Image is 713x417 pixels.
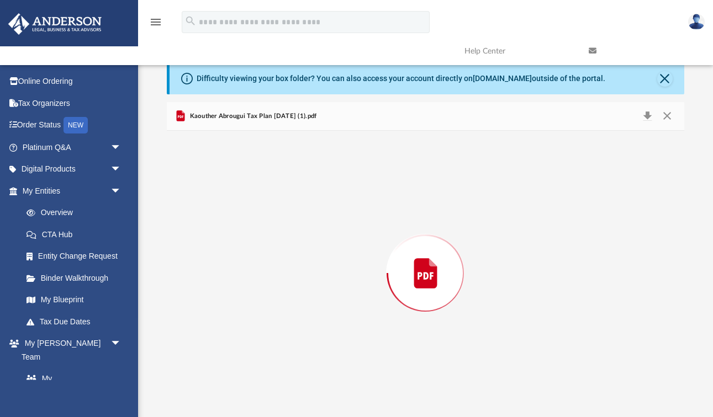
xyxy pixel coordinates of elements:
[110,333,133,355] span: arrow_drop_down
[15,245,138,268] a: Entity Change Request
[637,109,657,124] button: Download
[657,109,677,124] button: Close
[167,102,684,416] div: Preview
[110,158,133,181] span: arrow_drop_down
[8,71,138,93] a: Online Ordering
[657,71,673,87] button: Close
[15,311,138,333] a: Tax Due Dates
[8,158,138,180] a: Digital Productsarrow_drop_down
[688,14,705,30] img: User Pic
[8,136,138,158] a: Platinum Q&Aarrow_drop_down
[5,13,105,35] img: Anderson Advisors Platinum Portal
[110,136,133,159] span: arrow_drop_down
[8,180,138,202] a: My Entitiesarrow_drop_down
[473,74,532,83] a: [DOMAIN_NAME]
[15,223,138,245] a: CTA Hub
[197,73,605,84] div: Difficulty viewing your box folder? You can also access your account directly on outside of the p...
[149,21,162,29] a: menu
[64,117,88,133] div: NEW
[15,267,138,289] a: Binder Walkthrough
[8,114,138,137] a: Order StatusNEW
[456,29,580,73] a: Help Center
[15,289,133,311] a: My Blueprint
[187,111,316,121] span: Kaouther Abrougui Tax Plan [DATE] (1).pdf
[110,180,133,202] span: arrow_drop_down
[8,92,138,114] a: Tax Organizers
[15,368,127,417] a: My [PERSON_NAME] Team
[15,202,138,224] a: Overview
[149,15,162,29] i: menu
[8,333,133,368] a: My [PERSON_NAME] Teamarrow_drop_down
[184,15,197,27] i: search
